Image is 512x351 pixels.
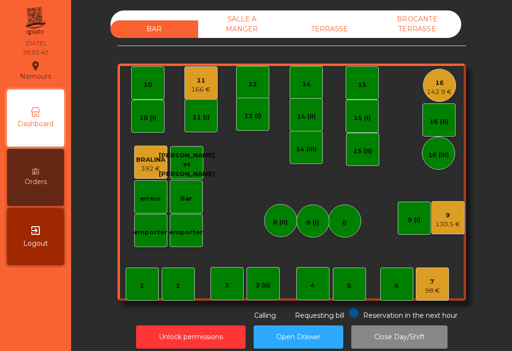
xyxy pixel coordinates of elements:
[26,39,46,47] div: [DATE]
[430,117,448,127] div: 16 (II)
[30,60,41,72] i: location_on
[425,286,440,296] div: 98 €
[435,220,460,229] div: 130.5 €
[225,281,229,290] div: 3
[297,112,316,121] div: 14 (II)
[192,113,210,122] div: 11 (I)
[159,151,215,179] div: [PERSON_NAME] et [PERSON_NAME]
[254,325,343,349] button: Open Drawer
[408,215,421,225] div: 9 (I)
[358,80,366,90] div: 15
[427,87,452,97] div: 142.9 €
[394,281,399,291] div: 6
[140,194,161,203] div: erreur
[140,281,144,291] div: 1
[374,10,461,38] div: BROCANTE TERRASSE
[136,325,246,349] button: Unlock permissions
[136,164,165,174] div: 392 €
[273,218,288,227] div: 8 (II)
[139,113,156,123] div: 10 (I)
[353,147,372,156] div: 15 (II)
[256,281,270,290] div: 3 (II)
[110,20,198,38] div: BAR
[248,80,257,89] div: 12
[176,281,180,291] div: 2
[428,150,449,160] div: 16 (III)
[191,76,210,85] div: 11
[286,20,374,38] div: TERRASSE
[136,155,165,165] div: BRALINA
[30,225,41,236] i: exit_to_app
[363,311,457,320] span: Reservation in the next hour
[351,325,448,349] button: Close Day/Shift
[347,281,351,291] div: 5
[18,119,54,129] span: Dashboard
[134,228,167,237] div: emporter
[425,277,440,286] div: 7
[302,80,311,89] div: 14
[144,80,152,90] div: 10
[23,48,48,57] div: 20:52:40
[306,218,319,228] div: 8 (I)
[295,311,344,320] span: Requesting bill
[342,218,347,228] div: 8
[354,113,371,123] div: 15 (I)
[20,59,51,83] div: Nemours
[198,10,286,38] div: SALLE A MANGER
[180,194,192,203] div: Bar
[244,111,261,121] div: 12 (I)
[254,311,276,320] span: Calling
[435,211,460,220] div: 9
[25,177,47,187] span: Orders
[427,78,452,88] div: 16
[191,85,210,94] div: 166 €
[23,239,48,249] span: Logout
[311,281,315,290] div: 4
[296,145,317,154] div: 14 (III)
[169,228,203,237] div: emporter
[24,5,47,38] img: qpiato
